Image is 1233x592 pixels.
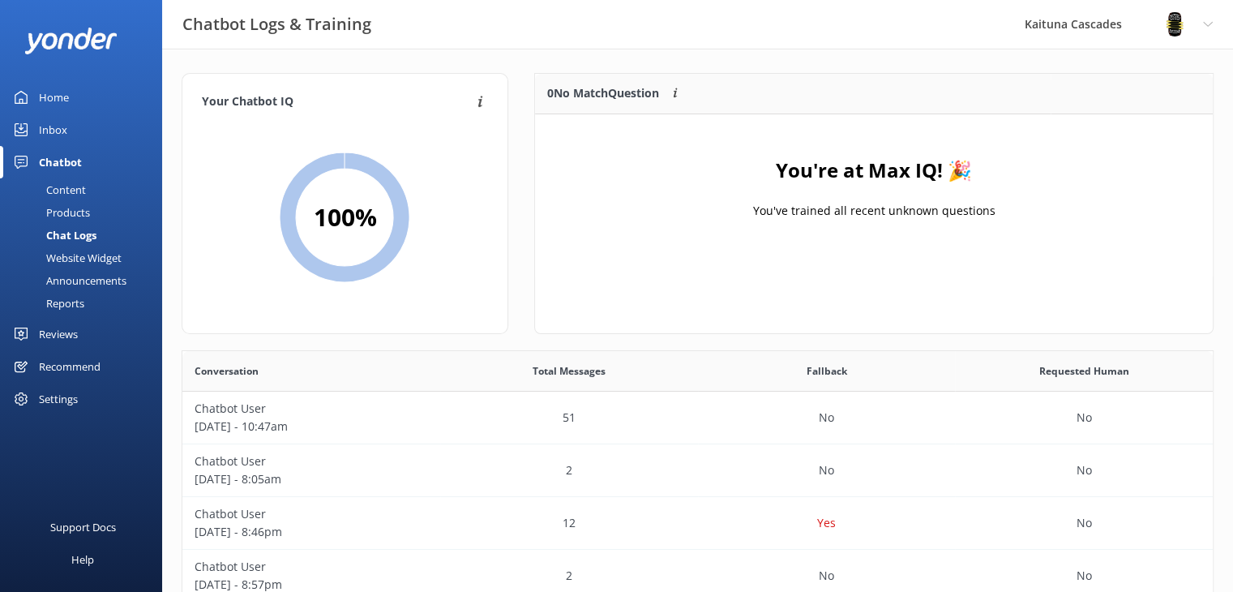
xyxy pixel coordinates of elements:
p: No [819,409,834,427]
p: No [1077,409,1092,427]
div: row [182,392,1213,444]
h3: Chatbot Logs & Training [182,11,371,37]
a: Website Widget [10,247,162,269]
h4: Your Chatbot IQ [202,93,473,111]
p: Chatbot User [195,453,428,470]
img: yonder-white-logo.png [24,28,118,54]
p: 51 [563,409,576,427]
a: Chat Logs [10,224,162,247]
div: Reviews [39,318,78,350]
div: Settings [39,383,78,415]
p: [DATE] - 10:47am [195,418,428,435]
p: You've trained all recent unknown questions [752,202,995,220]
a: Reports [10,292,162,315]
div: Support Docs [50,511,116,543]
p: 0 No Match Question [547,84,659,102]
div: row [182,497,1213,550]
h4: You're at Max IQ! 🎉 [776,155,972,186]
div: Help [71,543,94,576]
p: No [1077,461,1092,479]
p: Chatbot User [195,400,428,418]
div: Home [39,81,69,114]
div: Chatbot [39,146,82,178]
p: 12 [563,514,576,532]
p: 2 [566,567,572,585]
p: Chatbot User [195,558,428,576]
p: [DATE] - 8:05am [195,470,428,488]
div: Website Widget [10,247,122,269]
p: No [819,567,834,585]
img: 802-1755650174.png [1162,12,1187,36]
div: Content [10,178,86,201]
div: Reports [10,292,84,315]
span: Total Messages [533,363,606,379]
div: Inbox [39,114,67,146]
span: Requested Human [1039,363,1129,379]
p: 2 [566,461,572,479]
p: No [1077,567,1092,585]
p: Yes [817,514,836,532]
span: Fallback [806,363,846,379]
a: Content [10,178,162,201]
p: No [1077,514,1092,532]
span: Conversation [195,363,259,379]
div: Recommend [39,350,101,383]
p: Chatbot User [195,505,428,523]
div: Chat Logs [10,224,96,247]
a: Announcements [10,269,162,292]
div: Announcements [10,269,126,292]
div: Products [10,201,90,224]
a: Products [10,201,162,224]
div: grid [535,114,1213,277]
div: row [182,444,1213,497]
h2: 100 % [313,198,376,237]
p: [DATE] - 8:46pm [195,523,428,541]
p: No [819,461,834,479]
